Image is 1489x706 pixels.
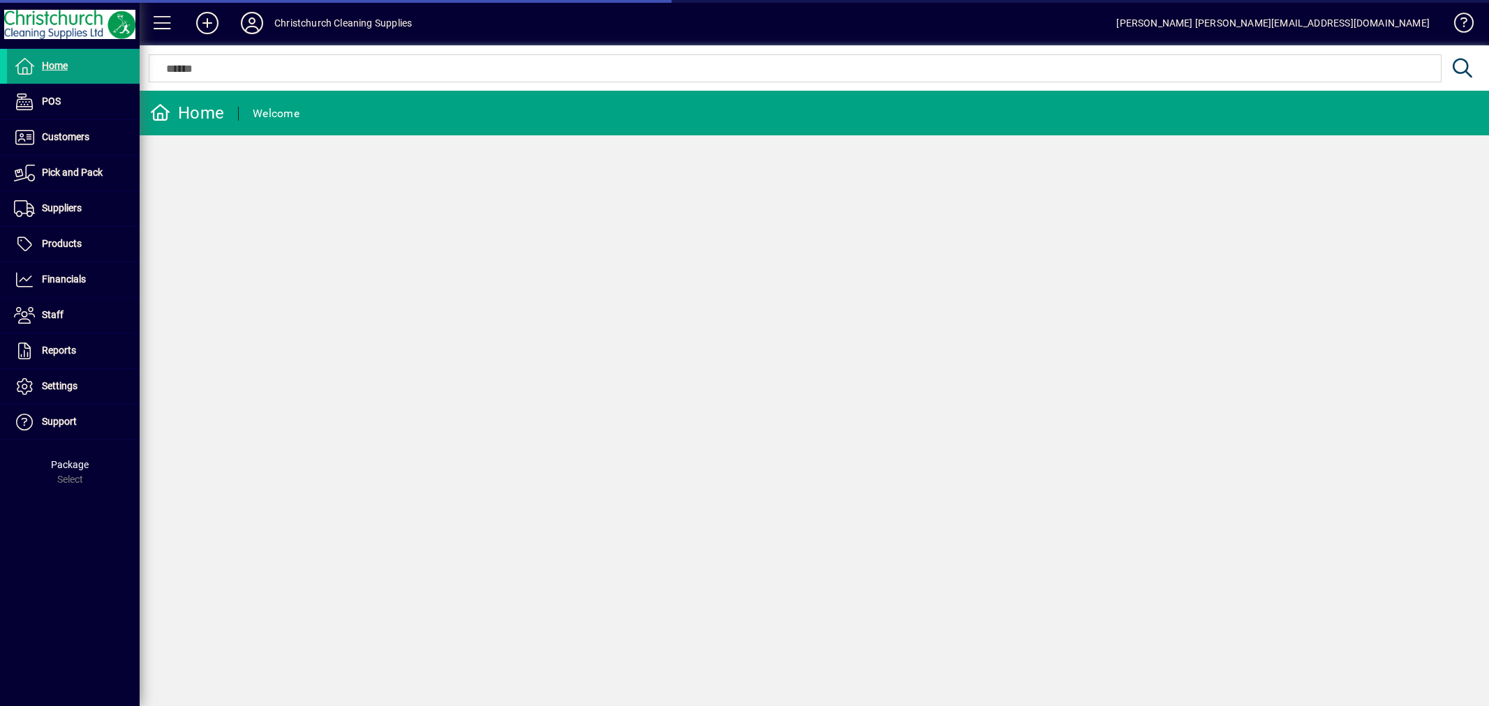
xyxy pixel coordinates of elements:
[1444,3,1472,48] a: Knowledge Base
[42,380,77,391] span: Settings
[7,298,140,333] a: Staff
[42,96,61,107] span: POS
[150,102,224,124] div: Home
[42,309,64,320] span: Staff
[7,156,140,190] a: Pick and Pack
[7,84,140,119] a: POS
[42,238,82,249] span: Products
[7,333,140,368] a: Reports
[7,227,140,262] a: Products
[230,10,274,36] button: Profile
[274,12,412,34] div: Christchurch Cleaning Supplies
[42,202,82,213] span: Suppliers
[42,131,89,142] span: Customers
[253,103,299,125] div: Welcome
[7,120,140,155] a: Customers
[42,416,77,427] span: Support
[42,60,68,71] span: Home
[1116,12,1430,34] div: [PERSON_NAME] [PERSON_NAME][EMAIL_ADDRESS][DOMAIN_NAME]
[51,459,89,470] span: Package
[42,167,103,178] span: Pick and Pack
[7,369,140,404] a: Settings
[7,191,140,226] a: Suppliers
[7,405,140,440] a: Support
[7,262,140,297] a: Financials
[185,10,230,36] button: Add
[42,345,76,356] span: Reports
[42,273,86,285] span: Financials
